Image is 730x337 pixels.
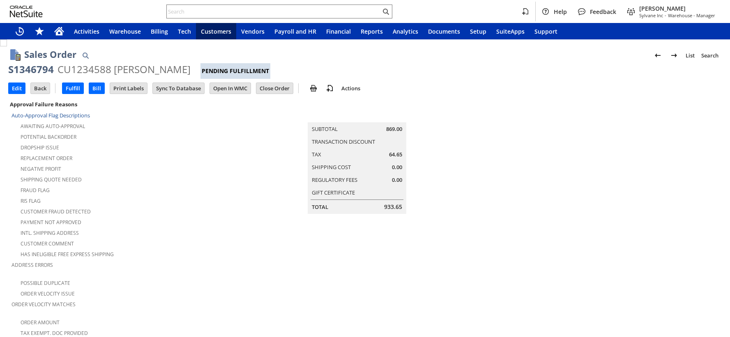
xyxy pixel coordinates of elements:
svg: Search [381,7,391,16]
a: Payroll and HR [269,23,321,39]
a: Recent Records [10,23,30,39]
span: Feedback [590,8,616,16]
a: Transaction Discount [312,138,375,145]
span: Vendors [241,28,265,35]
span: SuiteApps [496,28,525,35]
span: Setup [470,28,486,35]
div: S1346794 [8,63,54,76]
span: Customers [201,28,231,35]
span: 869.00 [386,125,402,133]
a: Customer Comment [21,240,74,247]
input: Open In WMC [210,83,251,94]
img: print.svg [309,83,318,93]
span: Help [554,8,567,16]
a: Analytics [388,23,423,39]
div: Shortcuts [30,23,49,39]
a: List [682,49,698,62]
span: Warehouse [109,28,141,35]
a: Payment not approved [21,219,81,226]
span: [PERSON_NAME] [639,5,715,12]
a: Shipping Quote Needed [21,176,82,183]
a: RIS flag [21,197,41,204]
a: Home [49,23,69,39]
a: Tech [173,23,196,39]
a: Billing [146,23,173,39]
a: Customer Fraud Detected [21,208,91,215]
a: Warehouse [104,23,146,39]
a: Auto-Approval Flag Descriptions [12,112,90,119]
input: Edit [9,83,25,94]
input: Search [167,7,381,16]
a: Total [312,203,328,211]
a: Intl. Shipping Address [21,229,79,236]
a: Dropship Issue [21,144,59,151]
a: Has Ineligible Free Express Shipping [21,251,114,258]
a: Awaiting Auto-Approval [21,123,85,130]
div: Approval Failure Reasons [8,99,243,110]
span: 0.00 [392,163,402,171]
div: Pending Fulfillment [200,63,270,79]
span: 0.00 [392,176,402,184]
a: Activities [69,23,104,39]
span: Payroll and HR [274,28,316,35]
input: Sync To Database [153,83,204,94]
span: - [665,12,666,18]
a: Setup [465,23,491,39]
a: Negative Profit [21,165,61,172]
a: Tax Exempt. Doc Provided [21,330,88,337]
span: Warehouse - Manager [668,12,715,18]
a: Reports [356,23,388,39]
a: Search [698,49,722,62]
a: Vendors [236,23,269,39]
svg: logo [10,6,43,17]
span: Reports [361,28,383,35]
input: Close Order [256,83,293,94]
span: Activities [74,28,99,35]
h1: Sales Order [24,48,76,61]
input: Bill [89,83,104,94]
a: Address Errors [12,261,53,268]
svg: Recent Records [15,26,25,36]
span: 933.65 [384,203,402,211]
a: SuiteApps [491,23,530,39]
a: Shipping Cost [312,163,351,171]
a: Tax [312,151,321,158]
span: Billing [151,28,168,35]
a: Order Velocity Issue [21,290,75,297]
span: Support [534,28,557,35]
span: Documents [428,28,460,35]
a: Support [530,23,562,39]
span: Tech [178,28,191,35]
input: Print Labels [110,83,147,94]
caption: Summary [308,109,406,122]
img: Next [669,50,679,60]
svg: Shortcuts [35,26,44,36]
a: Order Velocity Matches [12,301,76,308]
span: 64.65 [389,151,402,158]
div: CU1234588 [PERSON_NAME] [58,63,191,76]
span: Financial [326,28,351,35]
a: Actions [338,85,364,92]
a: Replacement Order [21,155,72,162]
a: Subtotal [312,125,338,133]
a: Gift Certificate [312,189,355,196]
a: Regulatory Fees [312,176,357,183]
img: add-record.svg [325,83,335,93]
a: Possible Duplicate [21,280,70,287]
img: Previous [653,50,663,60]
a: Potential Backorder [21,133,76,140]
img: Quick Find [81,50,90,60]
a: Order Amount [21,319,60,326]
svg: Home [54,26,64,36]
a: Fraud Flag [21,187,50,194]
a: Customers [196,23,236,39]
a: Documents [423,23,465,39]
input: Back [31,83,50,94]
span: Sylvane Inc [639,12,663,18]
span: Analytics [393,28,418,35]
input: Fulfill [62,83,83,94]
a: Financial [321,23,356,39]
